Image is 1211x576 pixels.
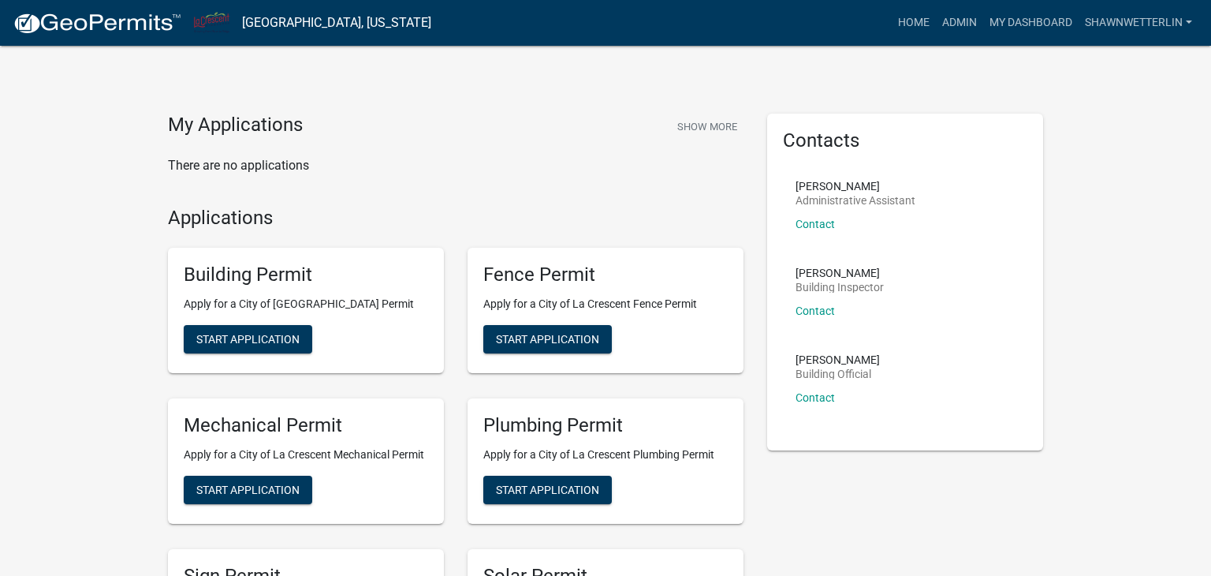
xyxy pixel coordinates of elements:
h4: Applications [168,207,743,230]
a: Admin [936,8,983,38]
a: Contact [796,305,835,317]
p: Apply for a City of La Crescent Plumbing Permit [483,447,728,463]
p: Building Official [796,368,880,380]
button: Start Application [483,476,612,504]
h5: Fence Permit [483,264,728,286]
span: Start Application [496,483,599,496]
p: Apply for a City of La Crescent Fence Permit [483,296,728,312]
a: My Dashboard [983,8,1079,38]
p: Apply for a City of La Crescent Mechanical Permit [184,447,428,463]
a: ShawnWetterlin [1079,8,1198,38]
button: Start Application [184,325,312,353]
p: Administrative Assistant [796,195,915,206]
h4: My Applications [168,114,303,137]
p: [PERSON_NAME] [796,181,915,192]
h5: Mechanical Permit [184,414,428,437]
img: City of La Crescent, Minnesota [194,12,229,33]
p: Apply for a City of [GEOGRAPHIC_DATA] Permit [184,296,428,312]
span: Start Application [196,333,300,346]
button: Start Application [184,476,312,504]
button: Show More [671,114,743,140]
h5: Building Permit [184,264,428,286]
p: [PERSON_NAME] [796,354,880,365]
a: Contact [796,218,835,230]
p: Building Inspector [796,282,884,293]
button: Start Application [483,325,612,353]
h5: Plumbing Permit [483,414,728,437]
a: Contact [796,391,835,404]
p: There are no applications [168,156,743,175]
p: [PERSON_NAME] [796,267,884,279]
a: [GEOGRAPHIC_DATA], [US_STATE] [242,9,431,36]
span: Start Application [196,483,300,496]
a: Home [892,8,936,38]
span: Start Application [496,333,599,346]
h5: Contacts [783,129,1027,152]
